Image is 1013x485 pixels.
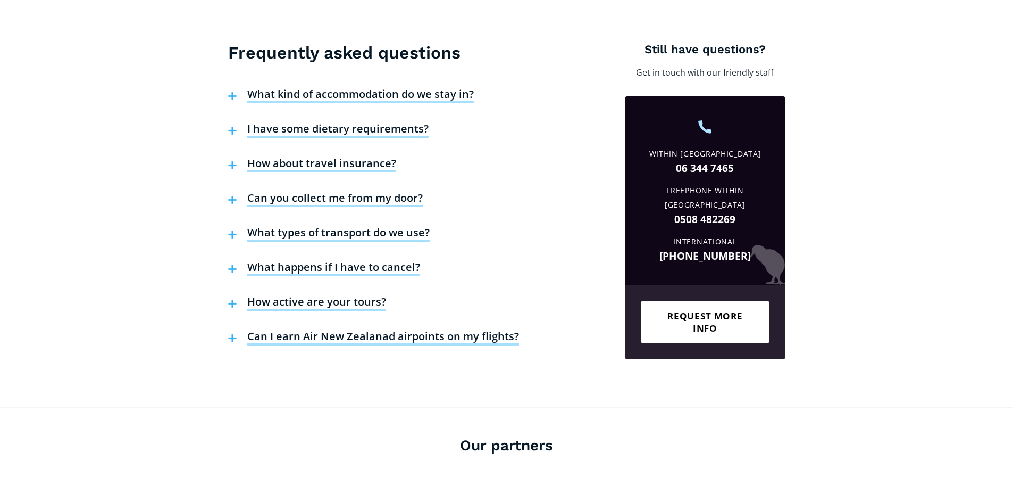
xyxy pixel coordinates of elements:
[223,183,428,218] button: Can you collect me from my door?
[633,249,777,264] a: [PHONE_NUMBER]
[223,218,435,252] button: What types of transport do we use?
[633,147,777,161] div: Within [GEOGRAPHIC_DATA]
[223,149,401,183] button: How about travel insurance?
[223,287,391,322] button: How active are your tours?
[247,122,429,138] h4: I have some dietary requirements?
[223,114,434,149] button: I have some dietary requirements?
[625,42,785,57] h4: Still have questions?
[223,79,479,114] button: What kind of accommodation do we stay in?
[633,212,777,227] a: 0508 482269
[223,252,425,287] button: What happens if I have to cancel?
[247,295,386,311] h4: How active are your tours?
[228,42,558,63] h3: Frequently asked questions
[172,435,842,456] h4: Our partners
[633,161,777,176] a: 06 344 7465
[625,65,785,80] p: Get in touch with our friendly staff
[247,226,430,242] h4: What types of transport do we use?
[247,330,519,346] h4: Can I earn Air New Zealanad airpoints on my flights?
[247,157,396,172] h4: How about travel insurance?
[223,322,524,356] button: Can I earn Air New Zealanad airpoints on my flights?
[633,235,777,249] div: International
[247,87,474,103] h4: What kind of accommodation do we stay in?
[641,301,769,343] a: Request more info
[247,260,420,276] h4: What happens if I have to cancel?
[633,184,777,212] div: Freephone Within [GEOGRAPHIC_DATA]
[247,191,423,207] h4: Can you collect me from my door?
